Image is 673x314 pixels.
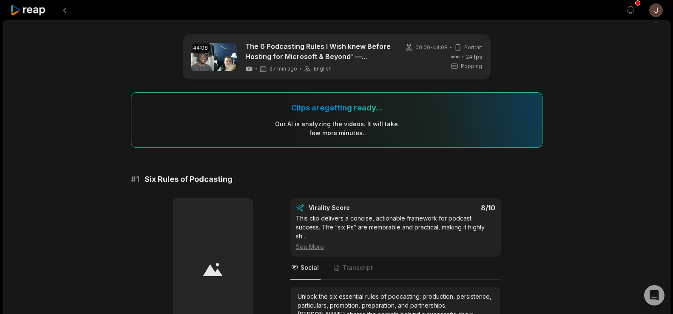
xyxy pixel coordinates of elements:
span: Social [301,263,319,272]
div: Clips are getting ready... [291,103,382,113]
div: Virality Score [309,204,400,212]
div: Open Intercom Messenger [644,285,664,306]
span: 27 min ago [270,65,297,72]
span: fps [474,54,482,60]
span: Portrait [464,44,482,51]
span: English [314,65,332,72]
div: Our AI is analyzing the video s . It will take few more minutes. [275,119,398,137]
div: See More [296,242,495,251]
span: 00:00 - 44:08 [415,44,448,51]
span: Six Rules of Podcasting [145,173,233,185]
div: 8 /10 [404,204,495,212]
span: Popping [461,62,482,70]
span: 24 [466,53,482,61]
span: # 1 [131,173,139,185]
a: The 6 Podcasting Rules I Wish knew Before Hosting for Microsoft & Beyond' —[PERSON_NAME] | Ep 36 [245,41,392,62]
div: This clip delivers a concise, actionable framework for podcast success. The “six Ps” are memorabl... [296,214,495,251]
span: Transcript [343,263,373,272]
nav: Tabs [290,257,501,280]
